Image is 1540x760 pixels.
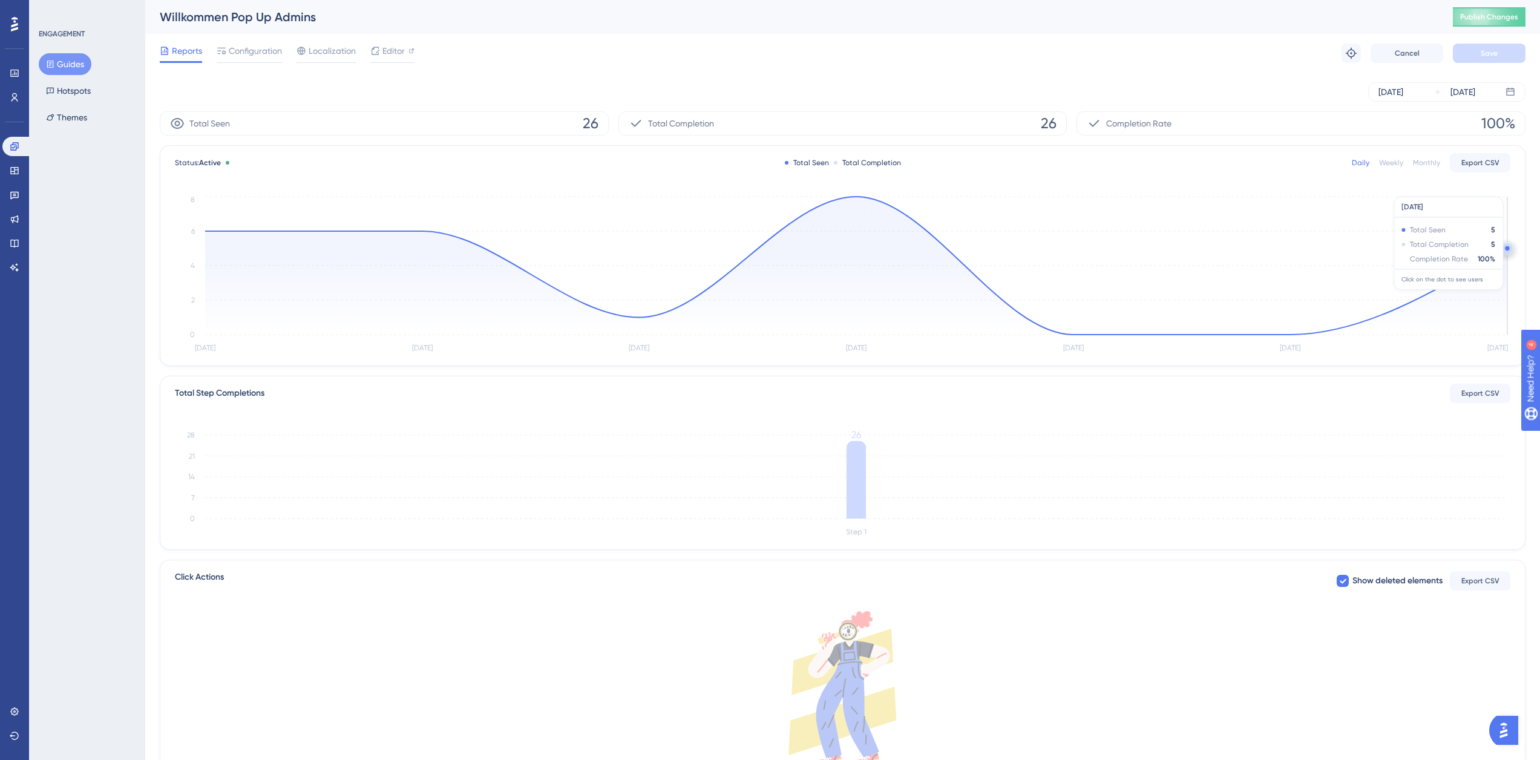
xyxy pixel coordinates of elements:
[412,344,433,352] tspan: [DATE]
[199,159,221,167] span: Active
[191,296,195,304] tspan: 2
[648,116,714,131] span: Total Completion
[1041,114,1057,133] span: 26
[309,44,356,58] span: Localization
[1453,7,1525,27] button: Publish Changes
[39,80,98,102] button: Hotspots
[1352,574,1443,588] span: Show deleted elements
[1395,48,1420,58] span: Cancel
[84,6,88,16] div: 4
[785,158,829,168] div: Total Seen
[1481,114,1515,133] span: 100%
[160,8,1423,25] div: Willkommen Pop Up Admins
[1280,344,1300,352] tspan: [DATE]
[1063,344,1084,352] tspan: [DATE]
[1460,12,1518,22] span: Publish Changes
[382,44,405,58] span: Editor
[28,3,76,18] span: Need Help?
[191,195,195,204] tspan: 8
[175,386,264,401] div: Total Step Completions
[229,44,282,58] span: Configuration
[1371,44,1443,63] button: Cancel
[39,106,94,128] button: Themes
[191,261,195,270] tspan: 4
[39,29,85,39] div: ENGAGEMENT
[1106,116,1171,131] span: Completion Rate
[1453,44,1525,63] button: Save
[1450,85,1475,99] div: [DATE]
[175,158,221,168] span: Status:
[1461,576,1499,586] span: Export CSV
[1461,158,1499,168] span: Export CSV
[629,344,649,352] tspan: [DATE]
[846,344,867,352] tspan: [DATE]
[1489,712,1525,749] iframe: UserGuiding AI Assistant Launcher
[189,452,195,460] tspan: 21
[191,227,195,235] tspan: 6
[1487,344,1508,352] tspan: [DATE]
[851,429,861,441] tspan: 26
[187,431,195,439] tspan: 28
[175,570,224,592] span: Click Actions
[191,494,195,502] tspan: 7
[1461,388,1499,398] span: Export CSV
[188,473,195,481] tspan: 14
[190,514,195,523] tspan: 0
[189,116,230,131] span: Total Seen
[583,114,598,133] span: 26
[1481,48,1498,58] span: Save
[846,528,867,536] tspan: Step 1
[1450,571,1510,591] button: Export CSV
[834,158,901,168] div: Total Completion
[195,344,215,352] tspan: [DATE]
[1413,158,1440,168] div: Monthly
[1450,153,1510,172] button: Export CSV
[39,53,91,75] button: Guides
[1379,158,1403,168] div: Weekly
[1450,384,1510,403] button: Export CSV
[172,44,202,58] span: Reports
[190,330,195,339] tspan: 0
[1352,158,1369,168] div: Daily
[1378,85,1403,99] div: [DATE]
